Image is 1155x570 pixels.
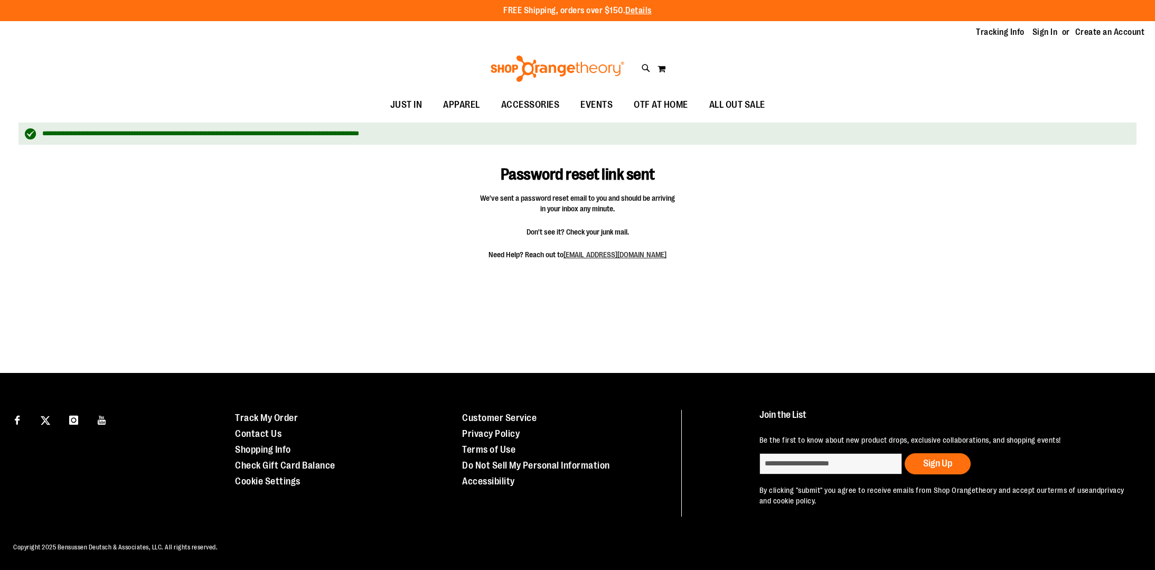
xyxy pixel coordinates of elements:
a: Contact Us [235,428,281,439]
a: Visit our X page [36,410,55,428]
span: OTF AT HOME [634,93,688,117]
span: Don't see it? Check your junk mail. [480,227,675,237]
a: Check Gift Card Balance [235,460,335,471]
span: EVENTS [580,93,613,117]
h4: Join the List [759,410,1129,429]
a: Do Not Sell My Personal Information [462,460,610,471]
a: Accessibility [462,476,515,487]
span: JUST IN [390,93,422,117]
a: Details [625,6,652,15]
a: Customer Service [462,413,537,423]
img: Shop Orangetheory [489,55,626,82]
a: Tracking Info [976,26,1025,38]
a: Shopping Info [235,444,291,455]
span: ACCESSORIES [501,93,560,117]
button: Sign Up [905,453,971,474]
a: Visit our Instagram page [64,410,83,428]
span: Copyright 2025 Bensussen Deutsch & Associates, LLC. All rights reserved. [13,544,218,551]
input: enter email [759,453,902,474]
h1: Password reset link sent [454,150,701,184]
a: Create an Account [1075,26,1145,38]
a: Visit our Youtube page [93,410,111,428]
p: Be the first to know about new product drops, exclusive collaborations, and shopping events! [759,435,1129,445]
span: Sign Up [923,458,952,469]
span: APPAREL [443,93,480,117]
a: terms of use [1048,486,1089,494]
a: Cookie Settings [235,476,301,487]
a: Terms of Use [462,444,515,455]
img: Twitter [41,416,50,425]
a: Sign In [1032,26,1058,38]
span: Need Help? Reach out to [480,249,675,260]
p: By clicking "submit" you agree to receive emails from Shop Orangetheory and accept our and [759,485,1129,506]
span: We've sent a password reset email to you and should be arriving in your inbox any minute. [480,193,675,214]
a: privacy and cookie policy. [759,486,1124,505]
a: Track My Order [235,413,298,423]
a: Visit our Facebook page [8,410,26,428]
span: ALL OUT SALE [709,93,765,117]
p: FREE Shipping, orders over $150. [503,5,652,17]
a: Privacy Policy [462,428,520,439]
a: [EMAIL_ADDRESS][DOMAIN_NAME] [564,250,666,259]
